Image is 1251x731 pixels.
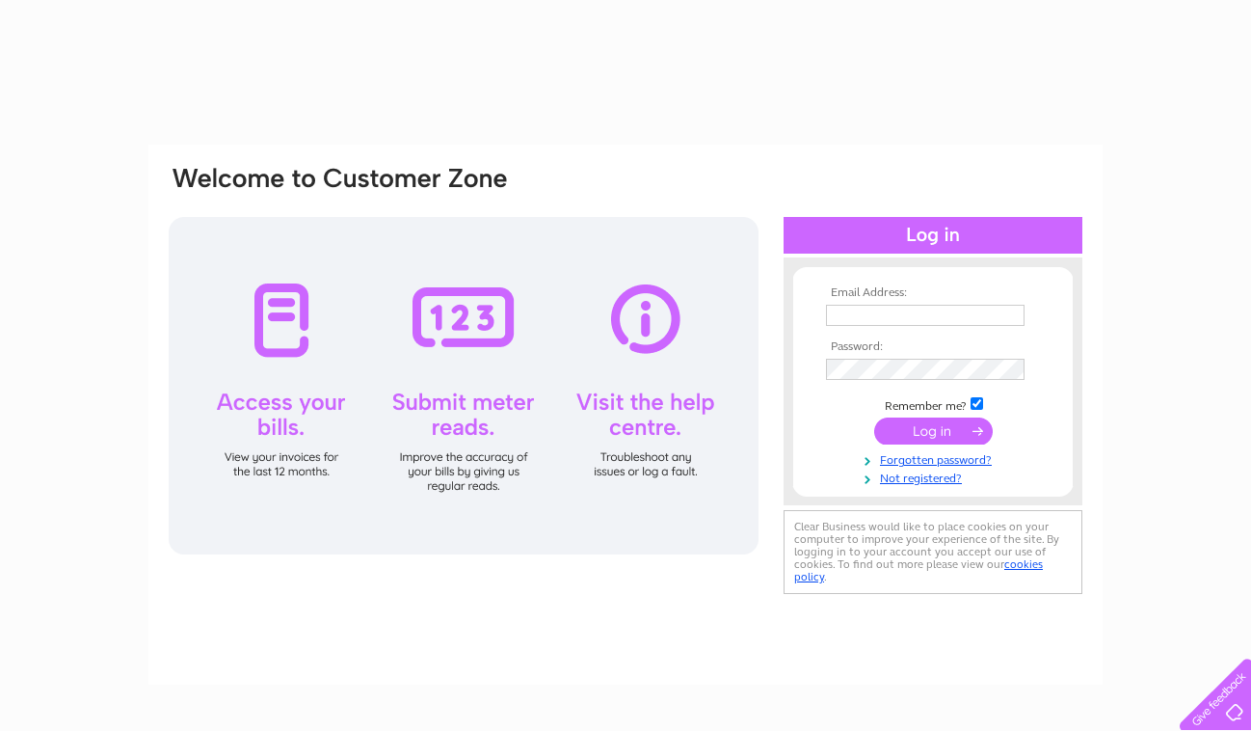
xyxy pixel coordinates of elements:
[794,557,1043,583] a: cookies policy
[821,286,1045,300] th: Email Address:
[826,468,1045,486] a: Not registered?
[821,340,1045,354] th: Password:
[821,394,1045,414] td: Remember me?
[874,418,993,445] input: Submit
[784,510,1082,594] div: Clear Business would like to place cookies on your computer to improve your experience of the sit...
[826,449,1045,468] a: Forgotten password?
